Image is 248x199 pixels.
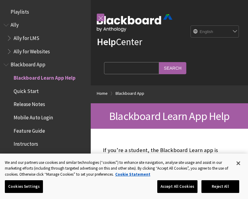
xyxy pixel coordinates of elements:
button: Close [232,157,245,170]
button: Cookies Settings [5,180,43,193]
div: We and our partners use cookies and similar technologies (“cookies”) to enhance site navigation, ... [5,160,231,177]
select: Site Language Selector [191,26,239,38]
input: Search [159,62,186,74]
span: Mobile Auto Login [14,112,53,121]
span: Instructors [14,139,38,147]
a: Home [97,90,108,97]
span: Ally for LMS [14,33,39,41]
span: Playlists [11,7,29,15]
span: Quick Start [14,86,39,94]
nav: Book outline for Playlists [4,7,87,17]
img: Blackboard by Anthology [97,14,172,32]
span: Release Notes [14,99,45,108]
a: More information about your privacy, opens in a new tab [115,172,150,177]
span: Students [14,152,34,160]
span: Ally [11,20,19,28]
strong: Help [97,36,116,48]
span: Feature Guide [14,126,45,134]
span: Blackboard App [11,60,45,68]
a: HelpCenter [97,36,142,48]
button: Accept All Cookies [157,180,197,193]
a: Blackboard App [116,90,144,97]
span: Ally for Websites [14,46,50,55]
span: Blackboard Learn App Help [14,73,76,81]
span: Blackboard Learn App Help [109,109,230,123]
button: Reject All [201,180,239,193]
p: If you’re a student, the Blackboard Learn app is designed especially for you to view content and ... [103,146,236,194]
nav: Book outline for Anthology Ally Help [4,20,87,57]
